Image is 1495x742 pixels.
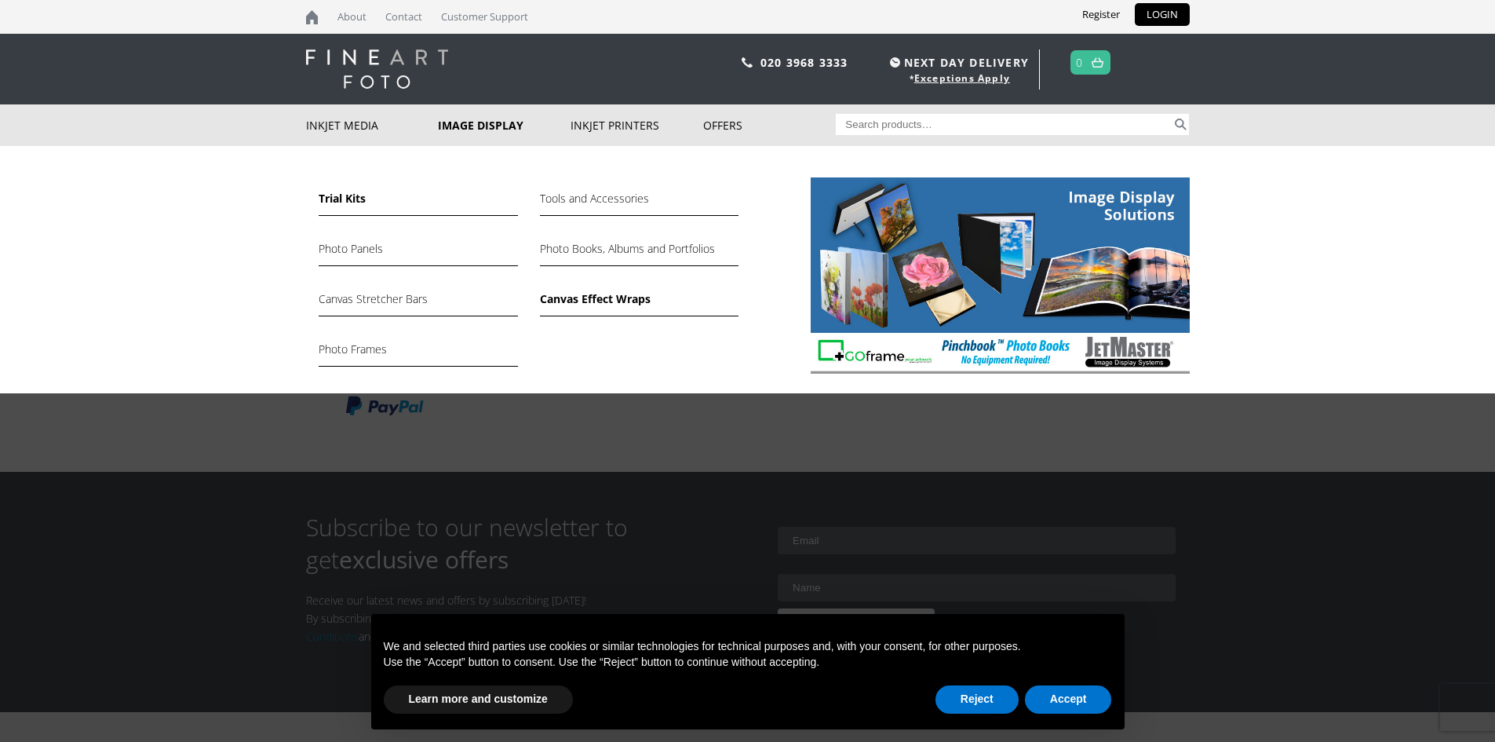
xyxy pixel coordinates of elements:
button: Learn more and customize [384,685,573,714]
img: Fine-Art-Foto_Image-Display-Solutions.jpg [811,177,1190,374]
a: Inkjet Printers [571,104,703,146]
img: logo-white.svg [306,49,448,89]
img: phone.svg [742,57,753,68]
a: Tools and Accessories [540,189,738,216]
a: Trial Kits [319,189,517,216]
img: time.svg [890,57,900,68]
input: Search products… [836,114,1172,135]
button: Reject [935,685,1019,714]
button: Search [1172,114,1190,135]
img: basket.svg [1092,57,1103,68]
a: Image Display [438,104,571,146]
a: Photo Frames [319,340,517,367]
a: LOGIN [1135,3,1190,26]
p: We and selected third parties use cookies or similar technologies for technical purposes and, wit... [384,639,1112,655]
a: 020 3968 3333 [760,55,848,70]
a: Register [1070,3,1132,26]
a: Offers [703,104,836,146]
a: Exceptions Apply [914,71,1010,85]
a: 0 [1076,51,1083,74]
a: Inkjet Media [306,104,439,146]
span: NEXT DAY DELIVERY [886,53,1029,71]
a: Photo Books, Albums and Portfolios [540,239,738,266]
a: Canvas Effect Wraps [540,290,738,316]
button: Accept [1025,685,1112,714]
a: Canvas Stretcher Bars [319,290,517,316]
a: Photo Panels [319,239,517,266]
p: Use the “Accept” button to consent. Use the “Reject” button to continue without accepting. [384,655,1112,671]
